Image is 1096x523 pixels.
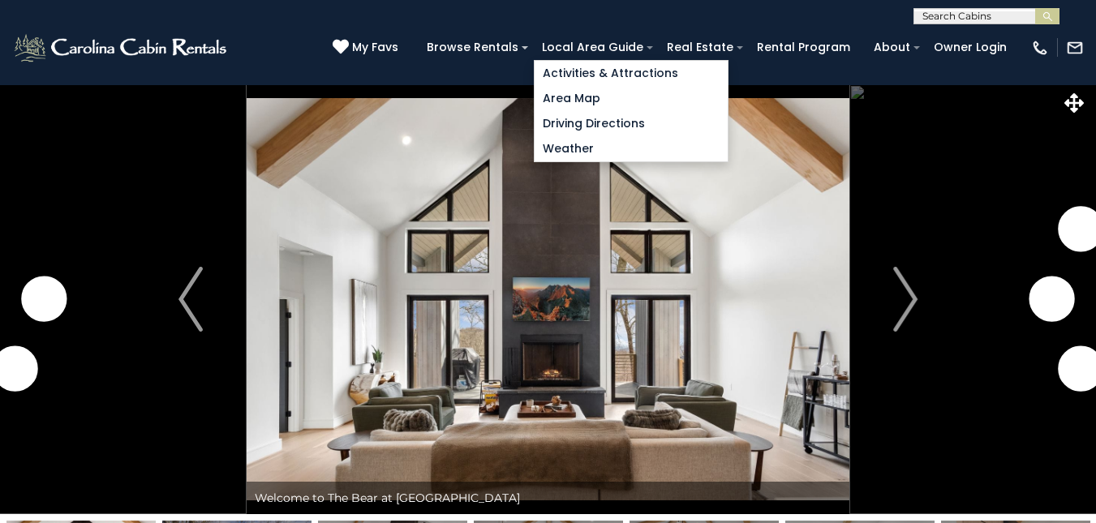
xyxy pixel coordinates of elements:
span: My Favs [352,39,398,56]
a: Browse Rentals [419,35,527,60]
img: mail-regular-white.png [1066,39,1084,57]
img: phone-regular-white.png [1031,39,1049,57]
a: Local Area Guide [534,35,651,60]
button: Next [849,84,961,514]
div: Welcome to The Bear at [GEOGRAPHIC_DATA] [247,482,849,514]
a: Weather [535,136,728,161]
a: Owner Login [926,35,1015,60]
a: Rental Program [749,35,858,60]
a: My Favs [333,39,402,57]
a: Driving Directions [535,111,728,136]
button: Previous [135,84,247,514]
a: Activities & Attractions [535,61,728,86]
a: Real Estate [659,35,741,60]
a: Area Map [535,86,728,111]
img: White-1-2.png [12,32,231,64]
img: arrow [893,267,918,332]
img: arrow [178,267,203,332]
a: About [866,35,918,60]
